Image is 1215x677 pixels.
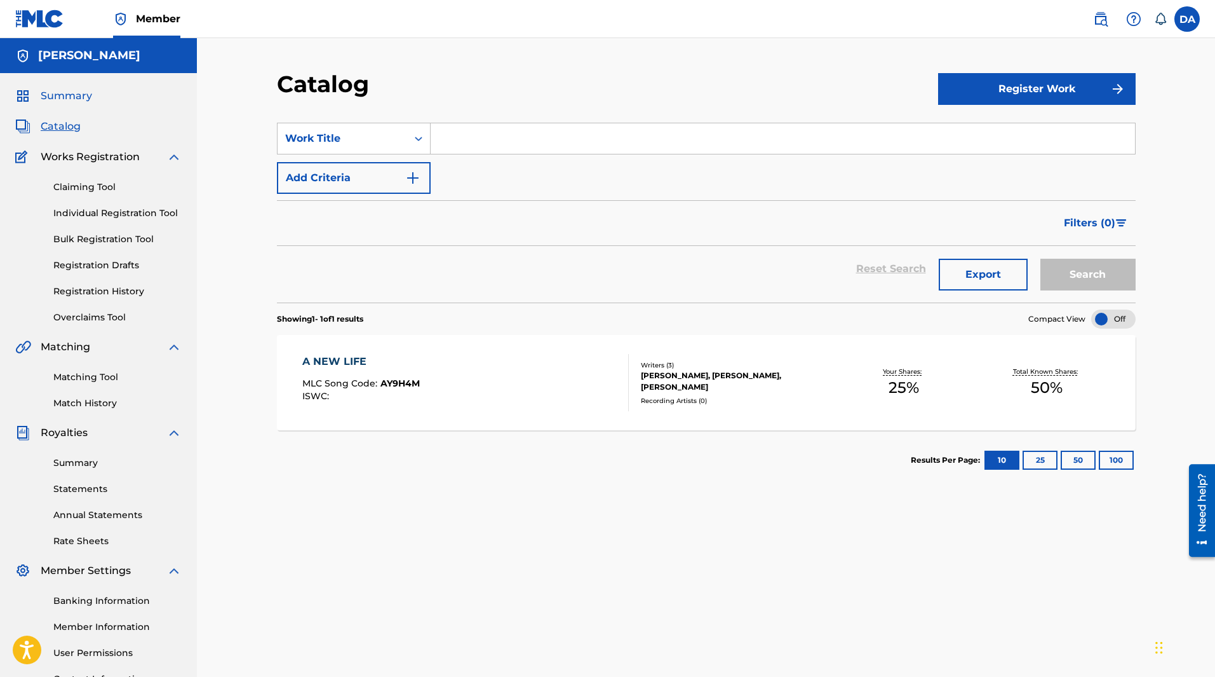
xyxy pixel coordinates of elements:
div: A NEW LIFE [302,354,420,369]
span: 50 % [1031,376,1063,399]
span: MLC Song Code : [302,378,380,389]
h5: damon xtc [38,48,140,63]
span: Summary [41,88,92,104]
span: ISWC : [302,390,332,402]
p: Total Known Shares: [1013,367,1081,376]
div: Work Title [285,131,399,146]
a: Rate Sheets [53,535,182,548]
a: A NEW LIFEMLC Song Code:AY9H4MISWC:Writers (3)[PERSON_NAME], [PERSON_NAME], [PERSON_NAME]Recordin... [277,335,1136,430]
div: Перетащить [1155,629,1163,667]
a: Member Information [53,620,182,634]
a: Matching Tool [53,371,182,384]
a: Summary [53,456,182,470]
a: Overclaims Tool [53,311,182,324]
span: Works Registration [41,149,140,165]
button: 50 [1061,451,1096,470]
form: Search Form [277,123,1136,303]
div: Виджет чата [1151,616,1215,677]
div: Help [1121,6,1146,32]
img: Summary [15,88,30,104]
a: SummarySummary [15,88,92,104]
img: 9d2ae6d4665cec9f34b9.svg [405,170,420,186]
span: Catalog [41,119,81,134]
img: Catalog [15,119,30,134]
a: Claiming Tool [53,181,182,194]
img: help [1126,11,1141,27]
img: filter [1116,219,1127,227]
p: Results Per Page: [911,455,983,466]
span: Member Settings [41,563,131,578]
div: User Menu [1174,6,1200,32]
img: f7272a7cc735f4ea7f67.svg [1110,81,1125,97]
span: 25 % [889,376,919,399]
p: Your Shares: [883,367,925,376]
button: Filters (0) [1056,207,1136,239]
div: [PERSON_NAME], [PERSON_NAME], [PERSON_NAME] [641,370,833,393]
span: AY9H4M [380,378,420,389]
img: search [1093,11,1108,27]
p: Showing 1 - 1 of 1 results [277,313,363,325]
img: Top Rightsholder [113,11,128,27]
a: Statements [53,482,182,496]
img: Royalties [15,425,30,441]
div: Recording Artists ( 0 ) [641,396,833,406]
img: Works Registration [15,149,32,165]
img: Matching [15,339,31,355]
img: expand [166,563,182,578]
span: Filters ( 0 ) [1064,215,1115,231]
img: MLC Logo [15,10,64,28]
a: Registration Drafts [53,259,182,272]
a: Match History [53,397,182,410]
div: Writers ( 3 ) [641,360,833,370]
button: Register Work [938,73,1136,105]
img: expand [166,149,182,165]
img: expand [166,425,182,441]
button: Add Criteria [277,162,431,194]
span: Matching [41,339,90,355]
button: Export [939,259,1028,291]
a: Individual Registration Tool [53,207,182,220]
img: Member Settings [15,563,30,578]
button: 25 [1023,451,1057,470]
a: User Permissions [53,646,182,660]
h2: Catalog [277,70,375,99]
iframe: Resource Center [1179,460,1215,562]
img: expand [166,339,182,355]
img: Accounts [15,48,30,64]
a: Bulk Registration Tool [53,233,182,246]
a: Public Search [1088,6,1113,32]
a: Annual Statements [53,509,182,522]
div: Notifications [1154,13,1167,25]
a: Banking Information [53,594,182,608]
span: Member [136,11,180,26]
button: 10 [984,451,1019,470]
a: CatalogCatalog [15,119,81,134]
iframe: Chat Widget [1151,616,1215,677]
a: Registration History [53,285,182,298]
span: Compact View [1028,313,1085,325]
span: Royalties [41,425,88,441]
button: 100 [1099,451,1134,470]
